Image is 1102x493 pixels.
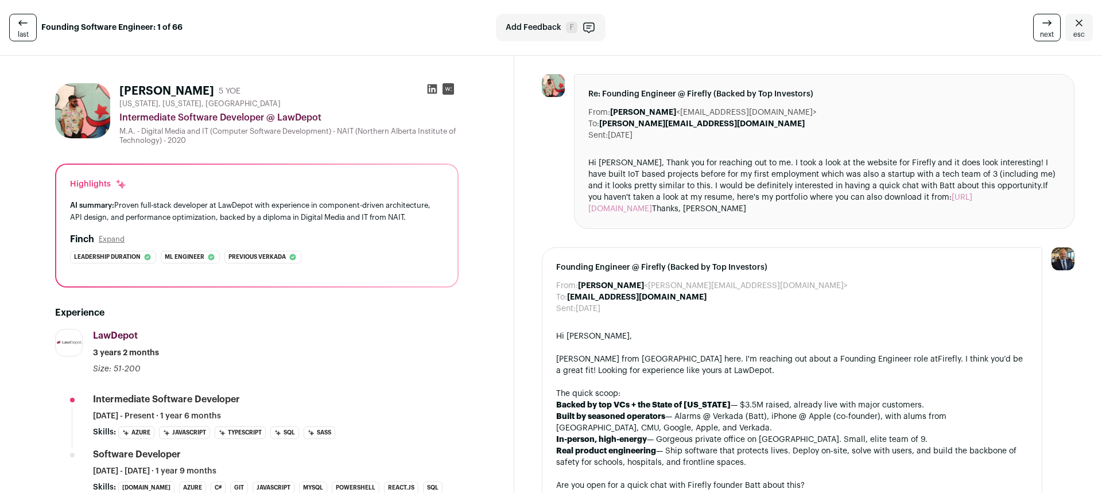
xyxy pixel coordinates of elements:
[118,426,154,439] li: Azure
[556,354,1028,376] div: [PERSON_NAME] from [GEOGRAPHIC_DATA] here. I'm reaching out about a Founding Engineer role at . I...
[556,399,1028,411] li: — $3.5M raised, already live with major customers.
[55,83,110,138] img: a03e75dac6ae9cf0013a7b4768708ae45679ebcf465b672b1cd8af1cc53b4d32.jpg
[1065,14,1093,41] a: Close
[556,413,665,421] strong: Built by seasoned operators
[556,292,567,303] dt: To:
[215,426,266,439] li: TypeScript
[556,434,1028,445] li: — Gorgeous private office on [GEOGRAPHIC_DATA]. Small, elite team of 9.
[1073,30,1085,39] span: esc
[119,99,281,108] span: [US_STATE], [US_STATE], [GEOGRAPHIC_DATA]
[556,445,1028,468] li: — Ship software that protects lives. Deploy on-site, solve with users, and build the backbone of ...
[588,118,599,130] dt: To:
[93,347,159,359] span: 3 years 2 months
[119,83,214,99] h1: [PERSON_NAME]
[542,74,565,97] img: a03e75dac6ae9cf0013a7b4768708ae45679ebcf465b672b1cd8af1cc53b4d32.jpg
[99,235,125,244] button: Expand
[93,410,221,422] span: [DATE] - Present · 1 year 6 months
[93,465,216,477] span: [DATE] - [DATE] · 1 year 9 months
[119,127,459,145] div: M.A. - Digital Media and IT (Computer Software Development) - NAIT (Northern Alberta Institute of...
[55,306,459,320] h2: Experience
[165,251,204,263] span: Ml engineer
[588,130,608,141] dt: Sent:
[70,178,127,190] div: Highlights
[588,157,1060,215] div: Hi [PERSON_NAME], Thank you for reaching out to me. I took a look at the website for Firefly and ...
[228,251,286,263] span: Previous verkada
[270,426,299,439] li: SQL
[1051,247,1074,270] img: 18202275-medium_jpg
[556,331,1028,342] div: Hi [PERSON_NAME],
[219,86,240,97] div: 5 YOE
[119,111,459,125] div: Intermediate Software Developer @ LawDepot
[578,280,848,292] dd: <[PERSON_NAME][EMAIL_ADDRESS][DOMAIN_NAME]>
[588,88,1060,100] span: Re: Founding Engineer @ Firefly (Backed by Top Investors)
[70,201,114,209] span: AI summary:
[599,120,805,128] b: [PERSON_NAME][EMAIL_ADDRESS][DOMAIN_NAME]
[576,303,600,315] dd: [DATE]
[610,108,676,117] b: [PERSON_NAME]
[566,22,577,33] span: F
[610,107,817,118] dd: <[EMAIL_ADDRESS][DOMAIN_NAME]>
[556,447,656,455] strong: Real product engineering
[506,22,561,33] span: Add Feedback
[93,393,240,406] div: Intermediate Software Developer
[567,293,707,301] b: [EMAIL_ADDRESS][DOMAIN_NAME]
[556,401,731,409] strong: Backed by top VCs + the State of [US_STATE]
[556,411,1028,434] li: — Alarms @ Verkada (Batt), iPhone @ Apple (co-founder), with alums from [GEOGRAPHIC_DATA], CMU, G...
[556,388,1028,399] div: The quick scoop:
[93,331,138,340] span: LawDepot
[556,280,578,292] dt: From:
[588,107,610,118] dt: From:
[56,341,82,344] img: 68aaf972544437f07578be3f9d2ef7a62f55304b8161875a3be152b444d48441.png
[556,436,647,444] strong: In-person, high-energy
[556,303,576,315] dt: Sent:
[556,480,1028,491] div: Are you open for a quick chat with Firefly founder Batt about this?
[74,251,141,263] span: Leadership duration
[578,282,644,290] b: [PERSON_NAME]
[9,14,37,41] a: last
[608,130,633,141] dd: [DATE]
[41,22,183,33] strong: Founding Software Engineer: 1 of 66
[70,232,94,246] h2: Finch
[1033,14,1061,41] a: next
[496,14,606,41] button: Add Feedback F
[18,30,29,39] span: last
[304,426,335,439] li: Sass
[556,262,1028,273] span: Founding Engineer @ Firefly (Backed by Top Investors)
[93,448,181,461] div: Software Developer
[159,426,210,439] li: JavaScript
[1040,30,1054,39] span: next
[93,365,141,373] span: Size: 51-200
[93,482,116,493] span: Skills:
[93,426,116,438] span: Skills:
[70,199,444,223] div: Proven full-stack developer at LawDepot with experience in component-driven architecture, API des...
[938,355,961,363] a: Firefly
